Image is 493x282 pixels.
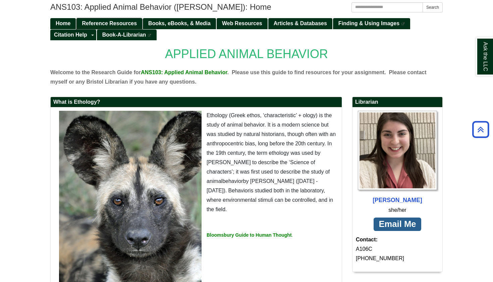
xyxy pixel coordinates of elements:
[207,112,336,212] span: Ethology (Greek ethos, ‘characteristic’ + ology) is the study of animal behavior. It is a modern ...
[54,32,87,38] span: Citation Help
[274,20,327,26] span: Articles & Databases
[222,20,262,26] span: Web Resources
[102,32,146,38] span: Book-A-Librarian
[141,69,227,75] span: ANS103: Applied Animal Behavior
[401,22,405,26] i: This link opens in a new window
[356,244,439,254] div: A106C
[333,18,410,29] a: Finding & Using Images
[50,69,141,75] span: Welcome to the Research Guide for
[143,18,216,29] a: Books, eBooks, & Media
[97,30,157,41] a: Book-A-Librarian
[227,69,385,75] span: . Please use this guide to find resources for your assignment
[56,20,70,26] span: Home
[82,20,137,26] span: Reference Resources
[50,30,89,41] a: Citation Help
[207,232,292,238] a: Bloomsbury Guide to Human Thought
[50,2,443,12] h1: ANS103: Applied Animal Behavior ([PERSON_NAME]): Home
[232,188,249,193] span: ehavior
[338,20,399,26] span: Finding & Using Images
[374,218,421,231] a: Email Me
[356,111,439,205] a: Profile Photo [PERSON_NAME]
[51,97,342,107] h2: What is Ethology?
[268,18,332,29] a: Articles & Databases
[217,18,268,29] a: Web Resources
[356,195,439,205] div: [PERSON_NAME]
[292,232,293,238] span: .
[50,18,76,29] a: Home
[356,254,439,263] div: [PHONE_NUMBER]
[356,205,439,215] div: she/her
[222,178,243,184] span: behavior
[165,47,328,61] span: APPLIED ANIMAL BEHAVIOR
[50,17,443,40] div: Guide Pages
[470,125,491,134] a: Back to Top
[358,111,437,190] img: Profile Photo
[76,18,142,29] a: Reference Resources
[148,34,152,37] i: This link opens in a new window
[356,235,439,244] strong: Contact:
[148,20,211,26] span: Books, eBooks, & Media
[352,97,442,107] h2: Librarian
[50,69,427,85] span: . Please contact myself or any Bristol Librarian if you have any questions.
[423,2,443,12] button: Search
